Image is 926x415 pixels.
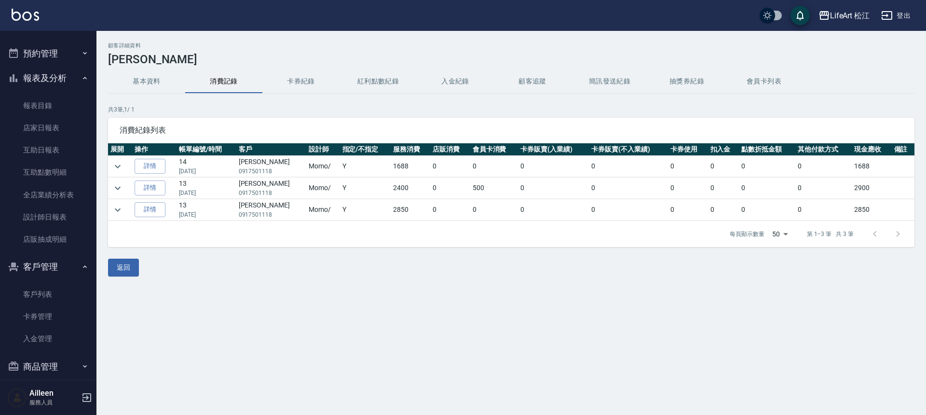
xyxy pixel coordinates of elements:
p: 每頁顯示數量 [730,230,764,238]
button: 紅利點數紀錄 [340,70,417,93]
td: 0 [470,199,518,221]
td: 0 [589,156,668,177]
button: 報表及分析 [4,66,93,91]
button: 顧客追蹤 [494,70,571,93]
td: 1688 [391,156,430,177]
td: 0 [739,199,795,221]
td: 2850 [852,199,891,221]
td: Momo / [306,199,340,221]
a: 詳情 [135,180,165,195]
h5: Ailleen [29,388,79,398]
td: 0 [668,156,708,177]
button: expand row [110,159,125,174]
a: 全店業績分析表 [4,184,93,206]
a: 店家日報表 [4,117,93,139]
th: 操作 [132,143,177,156]
th: 帳單編號/時間 [177,143,236,156]
p: 共 3 筆, 1 / 1 [108,105,914,114]
td: [PERSON_NAME] [236,156,306,177]
button: 卡券紀錄 [262,70,340,93]
th: 客戶 [236,143,306,156]
td: 0 [668,199,708,221]
button: expand row [110,203,125,217]
p: 0917501118 [239,210,304,219]
td: 0 [430,199,470,221]
th: 展開 [108,143,132,156]
td: Momo / [306,156,340,177]
img: Logo [12,9,39,21]
td: 0 [708,178,739,199]
th: 點數折抵金額 [739,143,795,156]
p: 0917501118 [239,189,304,197]
td: 0 [795,178,852,199]
td: 0 [518,178,589,199]
td: Y [340,199,391,221]
td: 0 [708,156,739,177]
td: 13 [177,178,236,199]
button: save [790,6,810,25]
th: 卡券販賣(不入業績) [589,143,668,156]
td: [PERSON_NAME] [236,178,306,199]
a: 卡券管理 [4,305,93,328]
span: 消費紀錄列表 [120,125,903,135]
th: 服務消費 [391,143,430,156]
td: 2400 [391,178,430,199]
a: 詳情 [135,202,165,217]
button: 商品管理 [4,354,93,379]
div: 50 [768,221,791,247]
button: 登出 [877,7,914,25]
div: LifeArt 松江 [830,10,870,22]
td: 2850 [391,199,430,221]
td: 0 [518,199,589,221]
td: 0 [430,156,470,177]
td: Y [340,156,391,177]
th: 扣入金 [708,143,739,156]
td: 0 [739,178,795,199]
th: 卡券使用 [668,143,708,156]
td: 0 [470,156,518,177]
a: 入金管理 [4,328,93,350]
td: 500 [470,178,518,199]
button: 預約管理 [4,41,93,66]
p: 第 1–3 筆 共 3 筆 [807,230,854,238]
button: 消費記錄 [185,70,262,93]
p: [DATE] [179,189,233,197]
button: expand row [110,181,125,195]
th: 指定/不指定 [340,143,391,156]
a: 客戶列表 [4,283,93,305]
td: 0 [708,199,739,221]
td: 0 [430,178,470,199]
a: 店販抽成明細 [4,228,93,250]
th: 店販消費 [430,143,470,156]
button: 會員卡列表 [725,70,803,93]
th: 備註 [892,143,914,156]
button: LifeArt 松江 [815,6,874,26]
a: 報表目錄 [4,95,93,117]
button: 返回 [108,259,139,277]
th: 設計師 [306,143,340,156]
a: 設計師日報表 [4,206,93,228]
td: 0 [668,178,708,199]
td: 0 [518,156,589,177]
td: 0 [795,199,852,221]
td: [PERSON_NAME] [236,199,306,221]
th: 卡券販賣(入業績) [518,143,589,156]
th: 其他付款方式 [795,143,852,156]
a: 詳情 [135,159,165,174]
td: 0 [589,178,668,199]
td: 1688 [852,156,891,177]
button: 抽獎券紀錄 [648,70,725,93]
td: Momo / [306,178,340,199]
td: 14 [177,156,236,177]
p: [DATE] [179,167,233,176]
td: 0 [795,156,852,177]
button: 基本資料 [108,70,185,93]
td: 13 [177,199,236,221]
button: 簡訊發送紀錄 [571,70,648,93]
td: Y [340,178,391,199]
button: 入金紀錄 [417,70,494,93]
h2: 顧客詳細資料 [108,42,914,49]
button: 會員卡管理 [4,379,93,404]
a: 互助點數明細 [4,161,93,183]
p: 服務人員 [29,398,79,407]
